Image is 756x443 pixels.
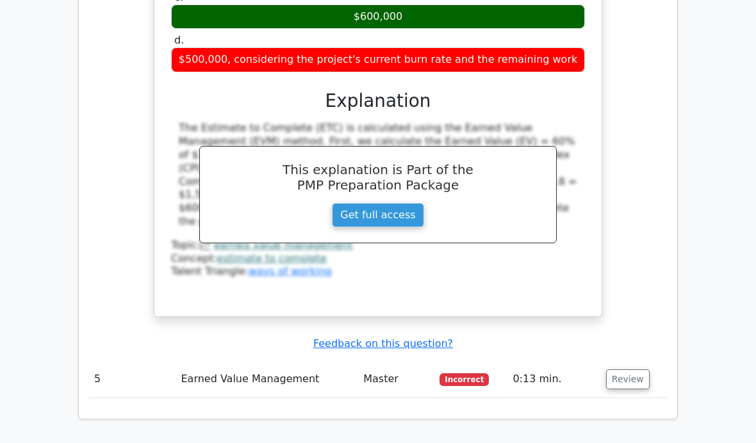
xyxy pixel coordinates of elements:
button: Review [606,369,650,389]
a: earned value management [214,239,353,251]
td: 0:13 min. [507,361,600,398]
div: The Estimate to Complete (ETC) is calculated using the Earned Value Management (EVM) method. Firs... [179,122,577,228]
div: $500,000, considering the project's current burn rate and the remaining work [171,47,585,72]
div: $600,000 [171,4,585,29]
a: estimate to complete [217,252,327,264]
td: 5 [89,361,176,398]
a: ways of working [249,265,332,277]
a: Feedback on this question? [313,337,453,350]
a: Get full access [332,203,423,227]
h3: Explanation [179,90,577,111]
div: Talent Triangle: [171,239,585,278]
div: Concept: [171,252,585,266]
span: d. [174,34,184,46]
div: Topic: [171,239,585,252]
span: Incorrect [440,373,489,386]
td: Master [358,361,434,398]
td: Earned Value Management [176,361,358,398]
